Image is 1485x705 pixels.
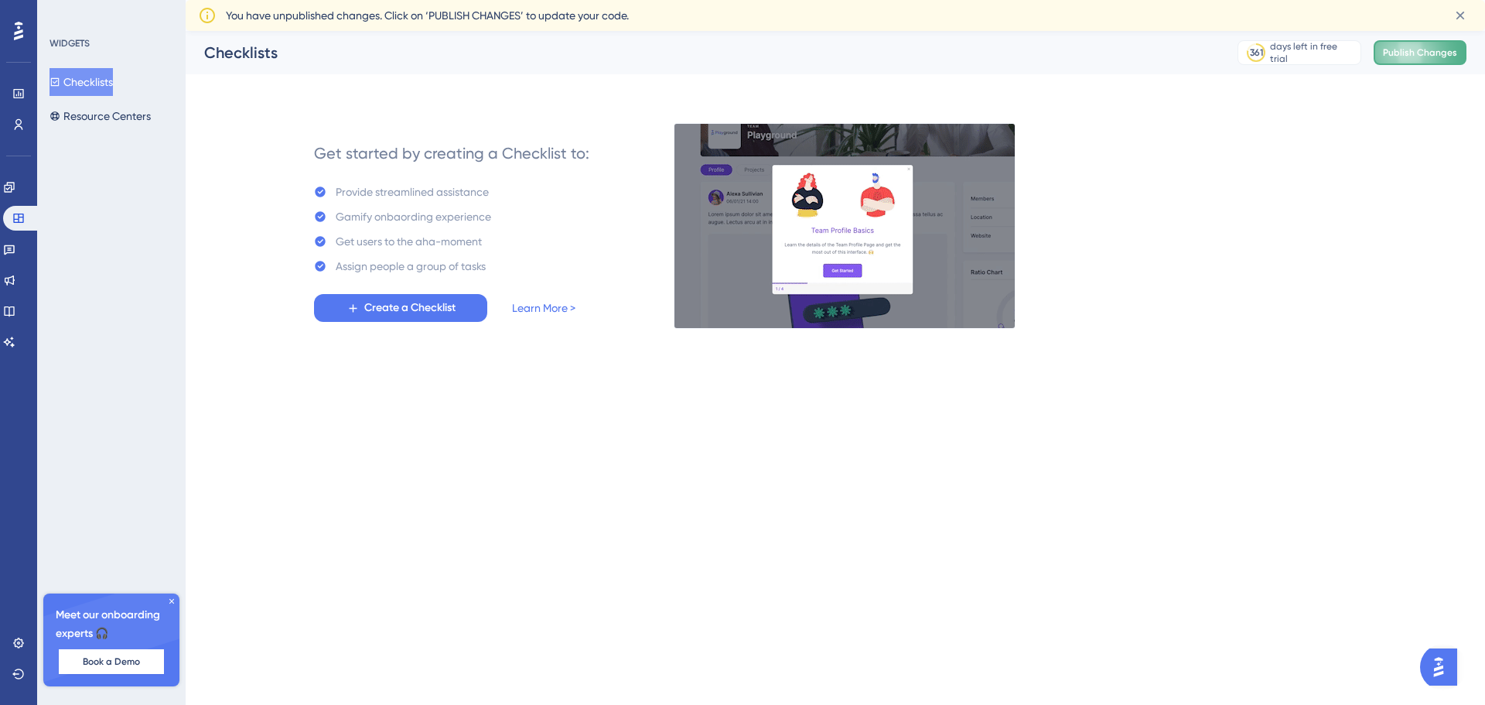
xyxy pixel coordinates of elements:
span: Meet our onboarding experts 🎧 [56,606,167,643]
span: Publish Changes [1383,46,1457,59]
button: Book a Demo [59,649,164,674]
button: Resource Centers [49,102,151,130]
span: You have unpublished changes. Click on ‘PUBLISH CHANGES’ to update your code. [226,6,629,25]
div: Get users to the aha-moment [336,232,482,251]
div: days left in free trial [1270,40,1356,65]
div: Provide streamlined assistance [336,183,489,201]
button: Create a Checklist [314,294,487,322]
iframe: UserGuiding AI Assistant Launcher [1420,644,1466,690]
div: Get started by creating a Checklist to: [314,142,589,164]
div: 361 [1250,46,1263,59]
div: Gamify onbaording experience [336,207,491,226]
div: Assign people a group of tasks [336,257,486,275]
span: Book a Demo [83,655,140,668]
img: e28e67207451d1beac2d0b01ddd05b56.gif [674,123,1016,329]
div: Checklists [204,42,1199,63]
button: Checklists [49,68,113,96]
div: WIDGETS [49,37,90,50]
a: Learn More > [512,299,575,317]
button: Publish Changes [1374,40,1466,65]
span: Create a Checklist [364,299,456,317]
